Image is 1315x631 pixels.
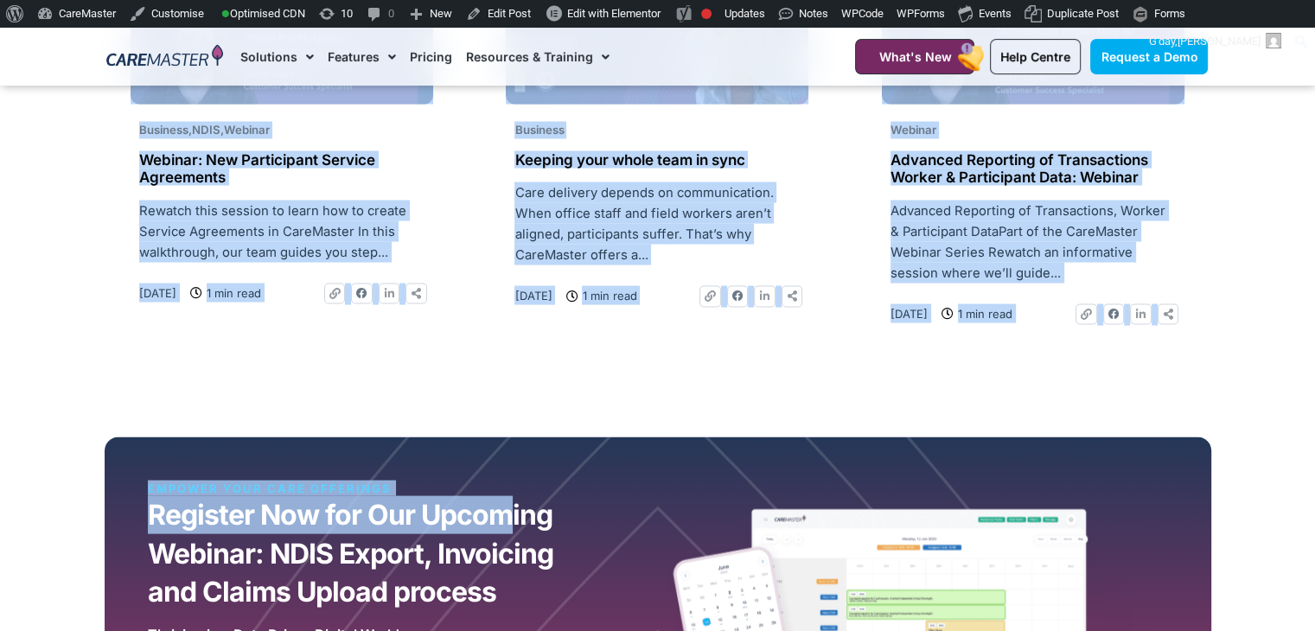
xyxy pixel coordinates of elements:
[139,123,188,137] span: Business
[1000,49,1070,64] span: Help Centre
[954,304,1012,323] span: 1 min read
[139,286,176,300] time: [DATE]
[240,28,314,86] a: Solutions
[890,201,1176,284] p: Advanced Reporting of Transactions, Worker & Participant DataPart of the CareMaster Webinar Serie...
[890,304,928,323] a: [DATE]
[855,39,974,74] a: What's New
[466,28,610,86] a: Resources & Training
[106,44,223,70] img: CareMaster Logo
[701,9,712,19] div: Focus keyphrase not set
[1101,49,1197,64] span: Request a Demo
[878,49,951,64] span: What's New
[139,284,176,303] a: [DATE]
[990,39,1081,74] a: Help Centre
[1143,28,1288,55] a: G'day,
[567,7,661,20] span: Edit with Elementor
[1178,35,1261,48] span: [PERSON_NAME]
[514,182,800,265] p: Care delivery depends on communication. When office staff and field workers aren’t aligned, parti...
[328,28,396,86] a: Features
[514,151,800,169] h2: Keeping your whole team in sync
[578,286,636,305] span: 1 min read
[514,123,564,137] span: Business
[514,286,552,305] a: [DATE]
[139,151,425,187] h2: Webinar: New Participant Service Agreements
[202,284,261,303] span: 1 min read
[410,28,452,86] a: Pricing
[148,496,570,611] h2: Register Now for Our Upcoming Webinar: NDIS Export, Invoicing and Claims Upload process
[139,201,425,263] p: Rewatch this session to learn how to create Service Agreements in CareMaster In this walkthrough,...
[890,151,1176,187] h2: Advanced Reporting of Transactions Worker & Participant Data: Webinar
[514,289,552,303] time: [DATE]
[148,481,463,496] div: EMPOWER YOUR CARE OFFERINGS
[192,123,220,137] span: NDIS
[1090,39,1208,74] a: Request a Demo
[890,123,936,137] span: Webinar
[224,123,270,137] span: Webinar
[139,123,270,137] span: , ,
[240,28,813,86] nav: Menu
[890,307,928,321] time: [DATE]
